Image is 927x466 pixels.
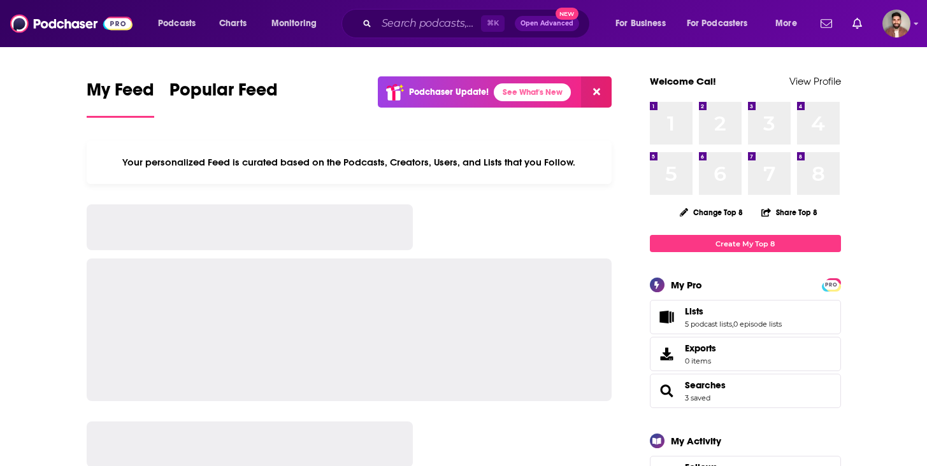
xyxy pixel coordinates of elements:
[847,13,867,34] a: Show notifications dropdown
[882,10,910,38] span: Logged in as calmonaghan
[87,79,154,108] span: My Feed
[672,204,751,220] button: Change Top 8
[882,10,910,38] img: User Profile
[354,9,602,38] div: Search podcasts, credits, & more...
[169,79,278,118] a: Popular Feed
[654,308,680,326] a: Lists
[219,15,247,32] span: Charts
[671,435,721,447] div: My Activity
[824,279,839,289] a: PRO
[650,235,841,252] a: Create My Top 8
[685,379,726,391] a: Searches
[685,393,710,402] a: 3 saved
[650,300,841,334] span: Lists
[650,337,841,371] a: Exports
[761,200,818,225] button: Share Top 8
[679,13,766,34] button: open menu
[158,15,196,32] span: Podcasts
[654,345,680,363] span: Exports
[685,320,732,328] a: 5 podcast lists
[671,279,702,291] div: My Pro
[882,10,910,38] button: Show profile menu
[10,11,133,36] img: Podchaser - Follow, Share and Rate Podcasts
[733,320,782,328] a: 0 episode lists
[650,374,841,408] span: Searches
[685,357,716,365] span: 0 items
[262,13,333,34] button: open menu
[271,15,317,32] span: Monitoring
[211,13,254,34] a: Charts
[687,15,748,32] span: For Podcasters
[87,141,612,184] div: Your personalized Feed is curated based on the Podcasts, Creators, Users, and Lists that you Follow.
[494,83,571,101] a: See What's New
[409,87,489,97] p: Podchaser Update!
[521,20,573,27] span: Open Advanced
[481,15,505,32] span: ⌘ K
[685,342,716,354] span: Exports
[377,13,481,34] input: Search podcasts, credits, & more...
[169,79,278,108] span: Popular Feed
[607,13,682,34] button: open menu
[824,280,839,290] span: PRO
[654,382,680,400] a: Searches
[766,13,813,34] button: open menu
[775,15,797,32] span: More
[556,8,578,20] span: New
[515,16,579,31] button: Open AdvancedNew
[149,13,212,34] button: open menu
[87,79,154,118] a: My Feed
[615,15,666,32] span: For Business
[650,75,716,87] a: Welcome Cal!
[685,306,782,317] a: Lists
[685,306,703,317] span: Lists
[789,75,841,87] a: View Profile
[816,13,837,34] a: Show notifications dropdown
[732,320,733,328] span: ,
